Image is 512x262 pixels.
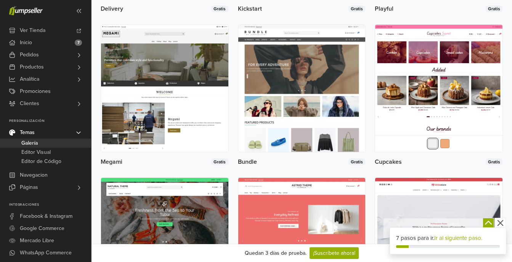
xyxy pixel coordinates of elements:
div: Quedan 3 días de prueba. [245,249,307,257]
button: Default [428,139,437,148]
span: Clientes [20,97,39,110]
span: Megami [101,159,122,165]
span: Gratis [211,158,228,165]
button: Pastel [440,139,449,148]
span: Playful [375,6,393,12]
a: Ir al siguiente paso. [434,235,482,241]
span: Gratis [485,5,503,12]
span: Gratis [211,5,228,12]
div: 7 pasos para ir. [396,234,500,243]
span: Gratis [485,158,503,165]
span: Navegacion [20,169,48,181]
span: WhatsApp Commerce [20,247,72,259]
p: Personalización [9,119,91,123]
span: Cupcakes [375,159,402,165]
span: Editor Visual [21,148,51,157]
span: Inicio [20,37,32,49]
span: Delivery [101,6,123,12]
img: Ver más detalles del tema Megami. [101,25,228,152]
span: Analítica [20,73,39,85]
span: Google Commerce [20,222,64,235]
span: Productos [20,61,44,73]
span: Mercado Libre [20,235,54,247]
span: Ver Tienda [20,24,45,37]
a: ¡Suscríbete ahora! [310,247,359,259]
img: Ver más detalles del tema Cupcakes. [375,25,502,152]
span: 7 [75,40,82,46]
span: Facebook & Instagram [20,210,72,222]
span: Promociones [20,85,51,97]
span: Gratis [348,158,366,165]
span: Temas [20,126,35,139]
span: Pedidos [20,49,39,61]
span: Editor de Código [21,157,61,166]
p: Integraciones [9,203,91,207]
span: Gratis [348,5,366,12]
img: Ver más detalles del tema Bundle. [238,25,366,152]
span: Kickstart [238,6,262,12]
span: Páginas [20,181,38,193]
span: Bundle [238,159,257,165]
span: Galería [21,139,38,148]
